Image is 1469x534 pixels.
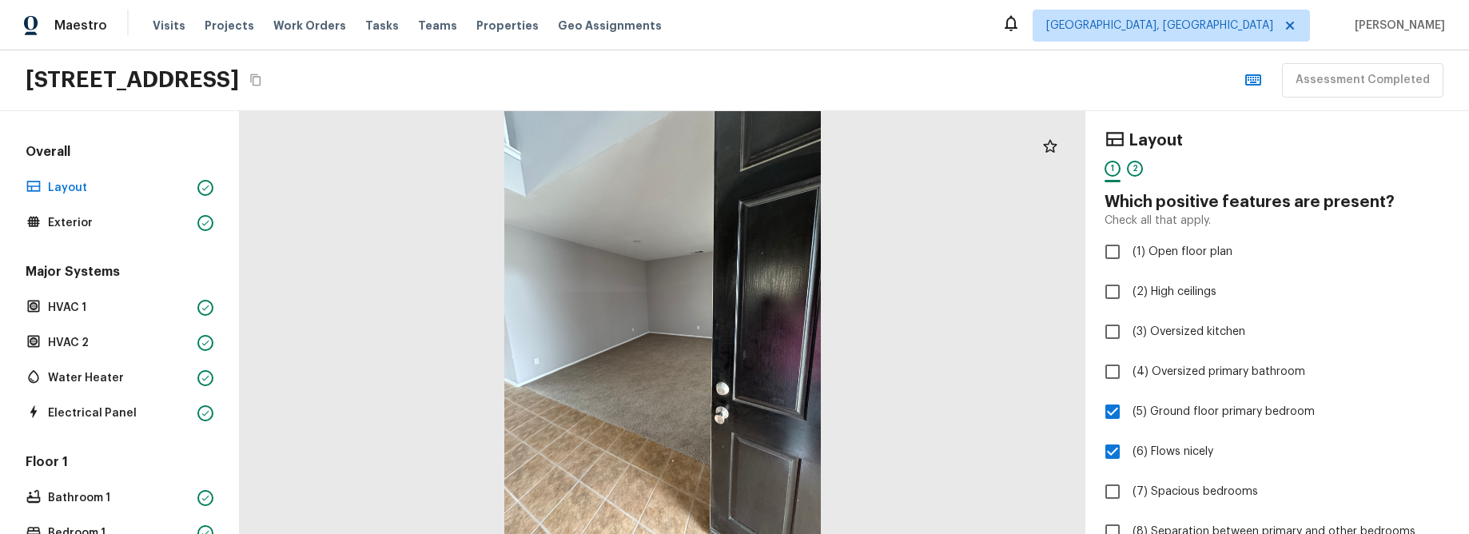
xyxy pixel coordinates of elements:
span: [GEOGRAPHIC_DATA], [GEOGRAPHIC_DATA] [1046,18,1273,34]
span: Maestro [54,18,107,34]
span: (7) Spacious bedrooms [1133,484,1258,500]
p: Electrical Panel [48,405,191,421]
p: HVAC 2 [48,335,191,351]
h5: Overall [22,143,217,164]
p: Water Heater [48,370,191,386]
p: Exterior [48,215,191,231]
p: HVAC 1 [48,300,191,316]
span: Tasks [365,20,399,31]
span: (3) Oversized kitchen [1133,324,1245,340]
h4: Layout [1129,130,1183,151]
button: Copy Address [245,70,266,90]
span: Teams [418,18,457,34]
span: Geo Assignments [558,18,662,34]
span: (1) Open floor plan [1133,244,1232,260]
div: 1 [1105,161,1121,177]
p: Check all that apply. [1105,213,1211,229]
h5: Major Systems [22,263,217,284]
div: 2 [1127,161,1143,177]
span: (2) High ceilings [1133,284,1216,300]
span: Projects [205,18,254,34]
h2: [STREET_ADDRESS] [26,66,239,94]
span: (4) Oversized primary bathroom [1133,364,1305,380]
span: (6) Flows nicely [1133,444,1213,460]
p: Bathroom 1 [48,490,191,506]
p: Layout [48,180,191,196]
h4: Which positive features are present? [1105,192,1450,213]
span: Work Orders [273,18,346,34]
span: Properties [476,18,539,34]
h5: Floor 1 [22,453,217,474]
span: [PERSON_NAME] [1348,18,1445,34]
span: (5) Ground floor primary bedroom [1133,404,1315,420]
span: Visits [153,18,185,34]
